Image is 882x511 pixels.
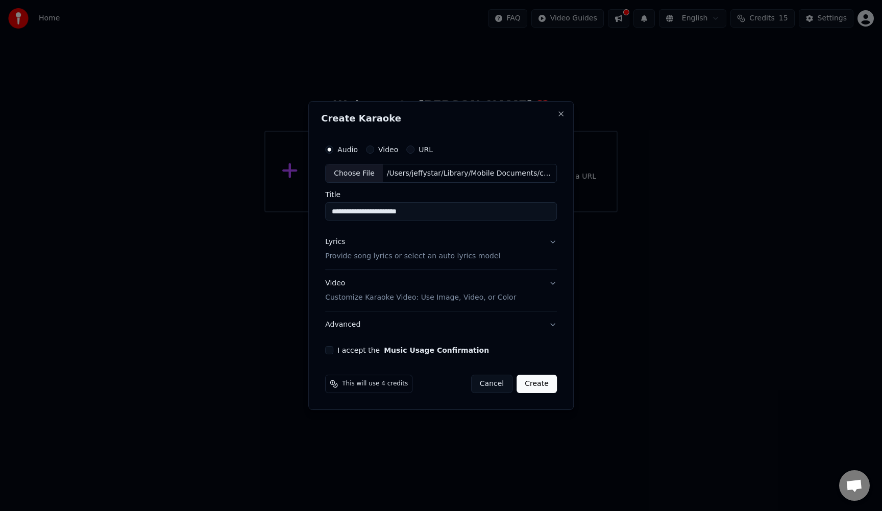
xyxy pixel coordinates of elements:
[471,375,512,393] button: Cancel
[337,347,489,354] label: I accept the
[325,279,516,303] div: Video
[325,191,557,199] label: Title
[383,168,556,179] div: /Users/jeffystar/Library/Mobile Documents/com~apple~CloudDocs/LITTLE DREAMER [DATE].mp3
[517,375,557,393] button: Create
[378,146,398,153] label: Video
[326,164,383,183] div: Choose File
[337,146,358,153] label: Audio
[384,347,489,354] button: I accept the
[321,114,561,123] h2: Create Karaoke
[325,237,345,248] div: Lyrics
[419,146,433,153] label: URL
[325,229,557,270] button: LyricsProvide song lyrics or select an auto lyrics model
[342,380,408,388] span: This will use 4 credits
[325,311,557,338] button: Advanced
[325,252,500,262] p: Provide song lyrics or select an auto lyrics model
[325,293,516,303] p: Customize Karaoke Video: Use Image, Video, or Color
[325,271,557,311] button: VideoCustomize Karaoke Video: Use Image, Video, or Color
